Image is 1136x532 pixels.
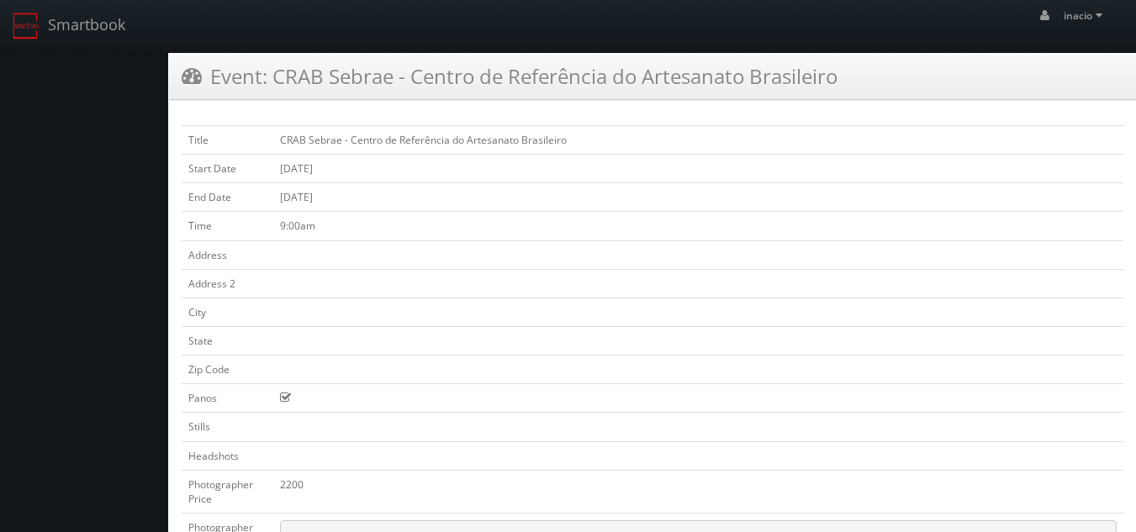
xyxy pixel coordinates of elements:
[182,212,273,240] td: Time
[1064,8,1107,23] span: inacio
[182,326,273,355] td: State
[273,155,1123,183] td: [DATE]
[182,298,273,326] td: City
[182,183,273,212] td: End Date
[273,126,1123,155] td: CRAB Sebrae - Centro de Referência do Artesanato Brasileiro
[182,240,273,269] td: Address
[182,126,273,155] td: Title
[182,155,273,183] td: Start Date
[182,413,273,441] td: Stills
[182,61,837,91] h3: Event: CRAB Sebrae - Centro de Referência do Artesanato Brasileiro
[182,470,273,513] td: Photographer Price
[273,470,1123,513] td: 2200
[13,13,40,40] img: smartbook-logo.png
[182,384,273,413] td: Panos
[273,183,1123,212] td: [DATE]
[182,441,273,470] td: Headshots
[182,269,273,298] td: Address 2
[273,212,1123,240] td: 9:00am
[182,356,273,384] td: Zip Code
